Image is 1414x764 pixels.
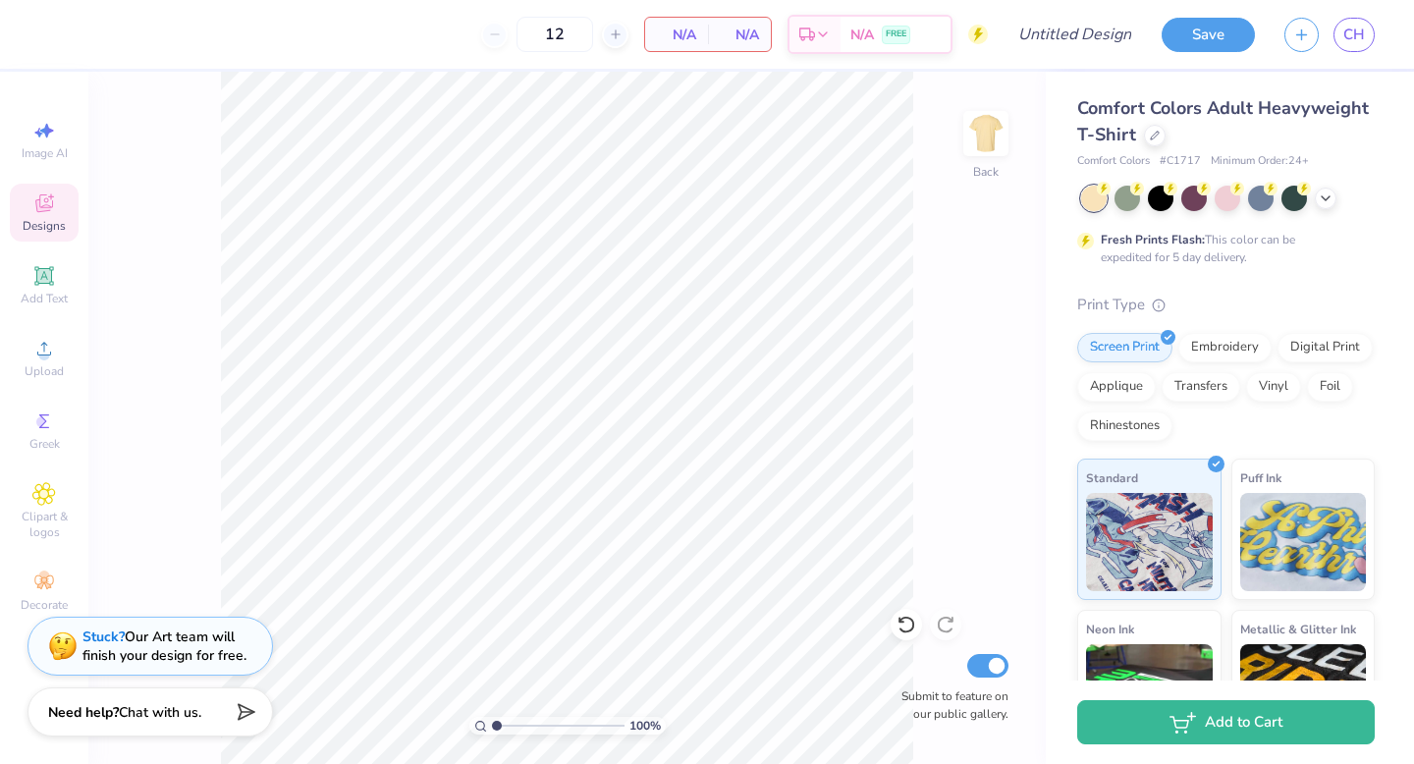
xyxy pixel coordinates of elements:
span: # C1717 [1160,153,1201,170]
span: Neon Ink [1086,619,1134,639]
div: Print Type [1077,294,1375,316]
div: Rhinestones [1077,411,1172,441]
input: – – [517,17,593,52]
div: Vinyl [1246,372,1301,402]
strong: Need help? [48,703,119,722]
div: Screen Print [1077,333,1172,362]
img: Back [966,114,1006,153]
span: Puff Ink [1240,467,1281,488]
strong: Fresh Prints Flash: [1101,232,1205,247]
div: Applique [1077,372,1156,402]
div: Our Art team will finish your design for free. [82,628,246,665]
img: Standard [1086,493,1213,591]
span: Chat with us. [119,703,201,722]
span: N/A [720,25,759,45]
img: Puff Ink [1240,493,1367,591]
div: Transfers [1162,372,1240,402]
span: Add Text [21,291,68,306]
span: Metallic & Glitter Ink [1240,619,1356,639]
strong: Stuck? [82,628,125,646]
div: This color can be expedited for 5 day delivery. [1101,231,1342,266]
div: Foil [1307,372,1353,402]
span: Comfort Colors [1077,153,1150,170]
a: CH [1333,18,1375,52]
input: Untitled Design [1003,15,1147,54]
div: Digital Print [1278,333,1373,362]
div: Embroidery [1178,333,1272,362]
button: Save [1162,18,1255,52]
span: FREE [886,27,906,41]
span: Standard [1086,467,1138,488]
span: Greek [29,436,60,452]
span: Designs [23,218,66,234]
span: Minimum Order: 24 + [1211,153,1309,170]
img: Neon Ink [1086,644,1213,742]
img: Metallic & Glitter Ink [1240,644,1367,742]
span: N/A [657,25,696,45]
span: N/A [850,25,874,45]
span: CH [1343,24,1365,46]
span: Clipart & logos [10,509,79,540]
span: Decorate [21,597,68,613]
span: Image AI [22,145,68,161]
span: 100 % [629,717,661,735]
button: Add to Cart [1077,700,1375,744]
span: Comfort Colors Adult Heavyweight T-Shirt [1077,96,1369,146]
label: Submit to feature on our public gallery. [891,687,1008,723]
span: Upload [25,363,64,379]
div: Back [973,163,999,181]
